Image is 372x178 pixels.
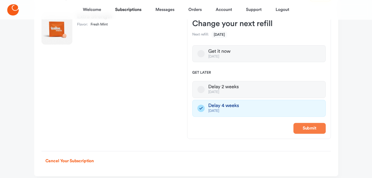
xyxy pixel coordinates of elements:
button: Delay 2 weeks[DATE] [197,86,205,93]
button: Delay 4 weeks[DATE] [197,105,205,112]
button: Submit [293,123,326,134]
img: Extra Strength [41,14,72,45]
a: Support [246,2,262,17]
dt: Flavor: [77,22,88,27]
button: Get it now[DATE] [197,50,205,57]
a: Orders [188,2,202,17]
span: [DATE] [212,32,227,38]
dt: Next refill: [192,32,209,37]
a: Logout [275,2,289,17]
dd: Fresh Mint [91,22,108,27]
div: Delay 4 weeks [208,103,239,109]
div: Delay 2 weeks [208,84,239,90]
div: [DATE] [208,55,230,59]
h3: Change your next refill [192,19,326,29]
a: Subscriptions [115,2,141,17]
div: [DATE] [208,109,239,113]
a: Welcome [83,2,101,17]
div: [DATE] [208,90,239,95]
button: Cancel Your Subscription [41,156,98,166]
a: Messages [155,2,174,17]
div: Get it now [208,49,230,55]
a: Account [216,2,232,17]
span: Get later [192,71,326,76]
